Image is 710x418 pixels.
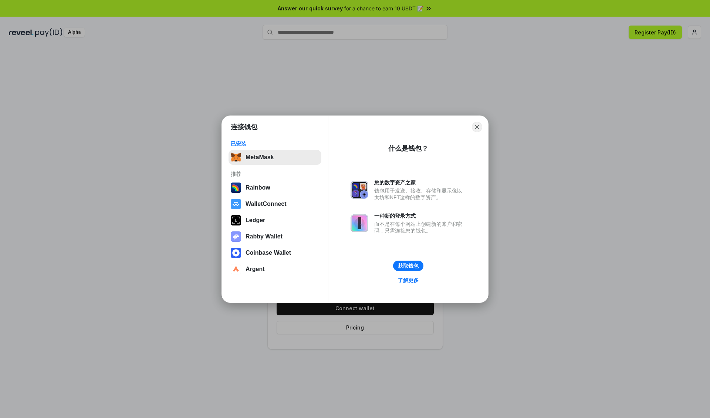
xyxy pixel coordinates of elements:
[374,187,466,201] div: 钱包用于发送、接收、存储和显示像以太坊和NFT这样的数字资产。
[246,154,274,161] div: MetaMask
[246,201,287,207] div: WalletConnect
[231,199,241,209] img: svg+xml,%3Csvg%20width%3D%2228%22%20height%3D%2228%22%20viewBox%3D%220%200%2028%2028%22%20fill%3D...
[231,183,241,193] img: svg+xml,%3Csvg%20width%3D%22120%22%20height%3D%22120%22%20viewBox%3D%220%200%20120%20120%22%20fil...
[246,266,265,272] div: Argent
[231,152,241,163] img: svg+xml,%3Csvg%20fill%3D%22none%22%20height%3D%2233%22%20viewBox%3D%220%200%2035%2033%22%20width%...
[351,181,368,199] img: svg+xml,%3Csvg%20xmlns%3D%22http%3A%2F%2Fwww.w3.org%2F2000%2Fsvg%22%20fill%3D%22none%22%20viewBox...
[398,262,419,269] div: 获取钱包
[231,248,241,258] img: svg+xml,%3Csvg%20width%3D%2228%22%20height%3D%2228%22%20viewBox%3D%220%200%2028%2028%22%20fill%3D...
[374,179,466,186] div: 您的数字资产之家
[398,277,419,284] div: 了解更多
[231,140,319,147] div: 已安装
[393,275,423,285] a: 了解更多
[374,221,466,234] div: 而不是在每个网站上创建新的账户和密码，只需连接您的钱包。
[229,180,321,195] button: Rainbow
[229,213,321,228] button: Ledger
[246,184,270,191] div: Rainbow
[246,250,291,256] div: Coinbase Wallet
[472,122,482,132] button: Close
[393,261,423,271] button: 获取钱包
[231,231,241,242] img: svg+xml,%3Csvg%20xmlns%3D%22http%3A%2F%2Fwww.w3.org%2F2000%2Fsvg%22%20fill%3D%22none%22%20viewBox...
[388,144,428,153] div: 什么是钱包？
[246,233,283,240] div: Rabby Wallet
[246,217,265,224] div: Ledger
[229,262,321,277] button: Argent
[229,245,321,260] button: Coinbase Wallet
[229,229,321,244] button: Rabby Wallet
[374,213,466,219] div: 一种新的登录方式
[231,264,241,274] img: svg+xml,%3Csvg%20width%3D%2228%22%20height%3D%2228%22%20viewBox%3D%220%200%2028%2028%22%20fill%3D...
[229,150,321,165] button: MetaMask
[231,171,319,177] div: 推荐
[351,214,368,232] img: svg+xml,%3Csvg%20xmlns%3D%22http%3A%2F%2Fwww.w3.org%2F2000%2Fsvg%22%20fill%3D%22none%22%20viewBox...
[229,197,321,211] button: WalletConnect
[231,123,257,131] h1: 连接钱包
[231,215,241,225] img: svg+xml,%3Csvg%20xmlns%3D%22http%3A%2F%2Fwww.w3.org%2F2000%2Fsvg%22%20width%3D%2228%22%20height%3...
